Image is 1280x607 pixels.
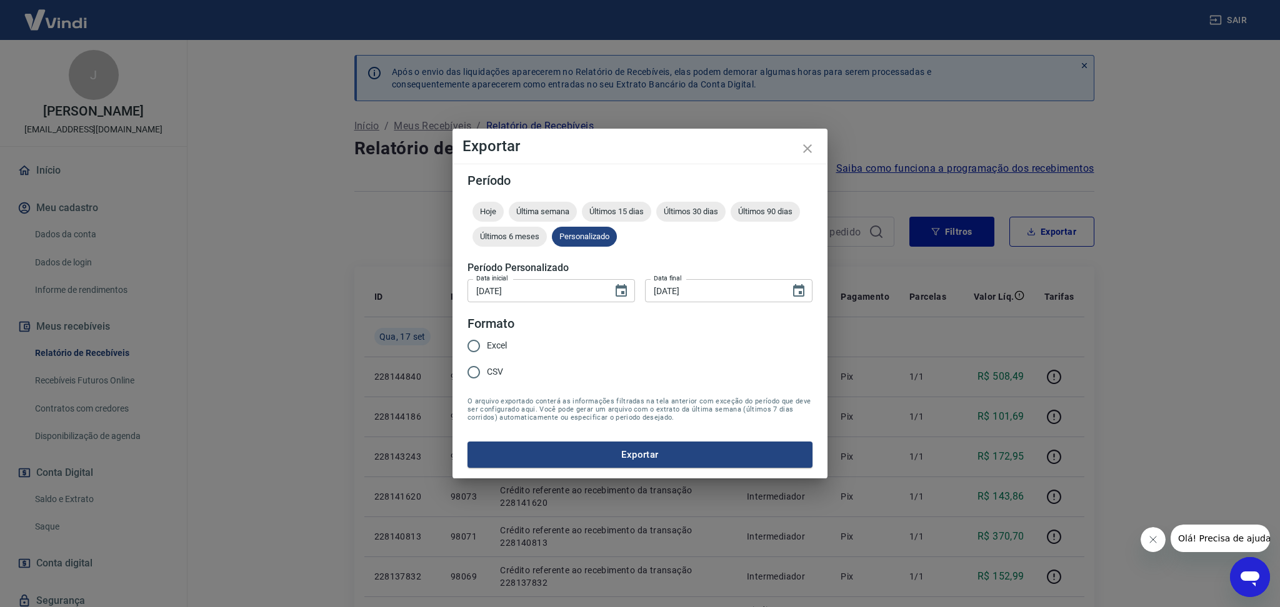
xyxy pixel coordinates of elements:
[509,207,577,216] span: Última semana
[1171,525,1270,552] iframe: Mensagem da empresa
[656,207,726,216] span: Últimos 30 dias
[582,207,651,216] span: Últimos 15 dias
[1230,557,1270,597] iframe: Botão para abrir a janela de mensagens
[509,202,577,222] div: Última semana
[472,202,504,222] div: Hoje
[609,279,634,303] button: Choose date, selected date is 17 de set de 2025
[472,232,547,241] span: Últimos 6 meses
[487,365,503,378] span: CSV
[467,174,812,187] h5: Período
[467,315,514,333] legend: Formato
[731,207,800,216] span: Últimos 90 dias
[7,9,105,19] span: Olá! Precisa de ajuda?
[467,279,604,302] input: DD/MM/YYYY
[467,262,812,274] h5: Período Personalizado
[552,232,617,241] span: Personalizado
[476,274,508,283] label: Data inicial
[792,134,822,164] button: close
[472,207,504,216] span: Hoje
[731,202,800,222] div: Últimos 90 dias
[462,139,817,154] h4: Exportar
[467,442,812,468] button: Exportar
[582,202,651,222] div: Últimos 15 dias
[786,279,811,303] button: Choose date, selected date is 17 de set de 2025
[645,279,781,302] input: DD/MM/YYYY
[467,397,812,422] span: O arquivo exportado conterá as informações filtradas na tela anterior com exceção do período que ...
[654,274,682,283] label: Data final
[656,202,726,222] div: Últimos 30 dias
[487,339,507,352] span: Excel
[1141,527,1166,552] iframe: Fechar mensagem
[552,227,617,247] div: Personalizado
[472,227,547,247] div: Últimos 6 meses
